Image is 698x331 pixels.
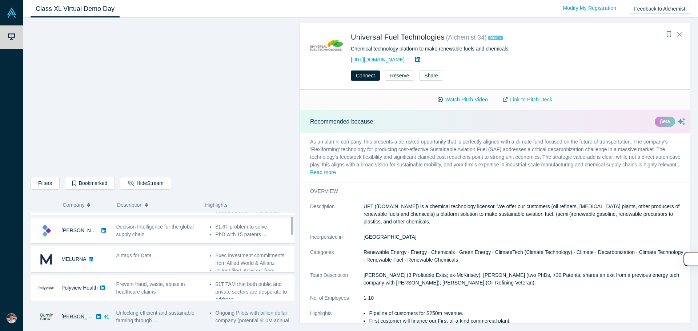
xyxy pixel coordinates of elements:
a: Link to Pitch Deck [496,93,560,106]
span: Airtags for Data [116,253,152,258]
button: Bookmark [664,29,674,40]
dd: 1-10 [364,294,685,302]
p: [PERSON_NAME] (3 Profitable Exits; ex-McKinsey); [PERSON_NAME] (two PhDs, >30 Patents, shares an ... [364,271,685,287]
svg: dsa ai sparkles [104,314,109,319]
dt: Incorporated in [310,233,364,249]
a: MELURNA [61,256,86,262]
h3: overview [310,187,675,195]
iframe: Alchemist Class XL Demo Day: Vault [31,24,294,171]
a: [PERSON_NAME] [61,314,103,319]
a: Class XL Virtual Demo Day [31,0,120,17]
p: UFT ([DOMAIN_NAME]) is a chemical technology licensor. We offer our customers (oil refiners, [MED... [364,203,685,226]
span: Decision Intelligence for the global supply chain. [116,224,194,237]
button: Share [419,70,443,81]
dt: Description [310,203,364,233]
img: Qumir Nano's Logo [39,309,54,324]
a: [PERSON_NAME] [61,227,103,233]
img: Alchemist Vault Logo [7,8,17,18]
span: Highlights [205,202,227,208]
img: Universal Fuel Technologies's Logo [310,31,343,64]
div: βeta [655,117,675,127]
span: Renewable Energy · Energy · Chemicals · Green Energy · ClimateTech (Climate Technology) · Climate... [364,249,683,263]
small: ( Alchemist 34 ) [446,34,487,41]
li: Pipeline of customers for $250m revenue. [369,310,685,317]
span: Alumni [488,36,503,40]
li: $1T TAM that both public and private sectors are desperate to address [215,280,296,303]
img: Ethan Sohn's Account [7,313,17,323]
p: Recommended because: [310,117,375,126]
li: $1.6T problem to solve [215,223,296,231]
button: Watch Pitch Video [430,93,496,106]
button: Company [63,197,110,213]
button: Close [674,29,685,40]
li: Exec investment commitments from Allied World & Allianz [215,252,296,267]
dd: [GEOGRAPHIC_DATA] [364,233,685,241]
span: Prevent fraud, waste, abuse in healthcare claims [116,281,185,295]
a: [URL][DOMAIN_NAME] [351,57,405,62]
img: Polyview Health's Logo [39,280,54,296]
button: Feedback to Alchemist [629,4,690,14]
a: Modify My Registration [555,2,624,15]
div: Chemical technology platform to make renewable fuels and chemicals [351,45,593,53]
img: Kimaru AI's Logo [39,223,54,238]
button: Filters [31,177,60,190]
span: Company [63,197,85,213]
button: Description [117,197,197,213]
dt: No. of Employees [310,294,364,310]
button: Connect [351,70,380,81]
li: Patent filed, Advisors from BetterHelp, Reversing Labs ... [215,267,296,282]
dt: Team Description [310,271,364,294]
li: First customer will finance our First-of-a-kind commercial plant. [369,317,685,325]
button: Reserve [385,70,414,81]
li: PhD with 15 patents ... [215,231,296,238]
svg: dsa ai sparkles [678,118,685,125]
img: MELURNA's Logo [39,252,54,267]
a: Universal Fuel Technologies [351,33,445,41]
button: Bookmarked [65,177,115,190]
dt: Categories [310,249,364,271]
button: Read more [310,169,336,177]
a: Polyview Health [61,285,98,291]
p: As an alumni company, this presents a de-risked opportunity that is perfectly aligned with a clim... [300,133,695,182]
button: HideStream [120,177,171,190]
span: Description [117,197,143,213]
span: Unlocking efficient and sustainable farming through ... [116,310,194,323]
